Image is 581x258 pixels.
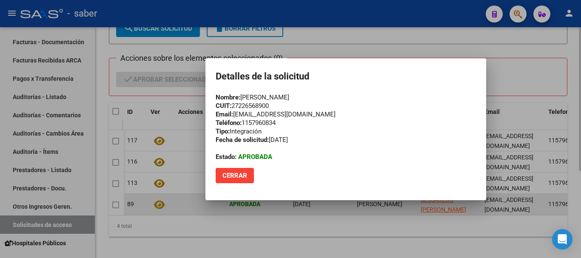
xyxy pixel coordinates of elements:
strong: Fecha de solicitud: [216,136,269,144]
strong: Estado: [216,153,236,161]
strong: Tipo: [216,128,230,135]
strong: Email: [216,111,233,118]
strong: Aprobada [238,153,272,161]
h2: Detalles de la solicitud [216,68,476,85]
strong: Teléfono: [216,119,242,127]
strong: Nombre: [216,94,240,101]
strong: CUIT: [216,102,231,110]
div: Open Intercom Messenger [552,229,572,249]
button: Cerrar [216,168,254,183]
span: Cerrar [222,172,247,179]
div: [PERSON_NAME] 27226568900 [EMAIL_ADDRESS][DOMAIN_NAME] 1157960834 Integración [DATE] [216,93,476,161]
